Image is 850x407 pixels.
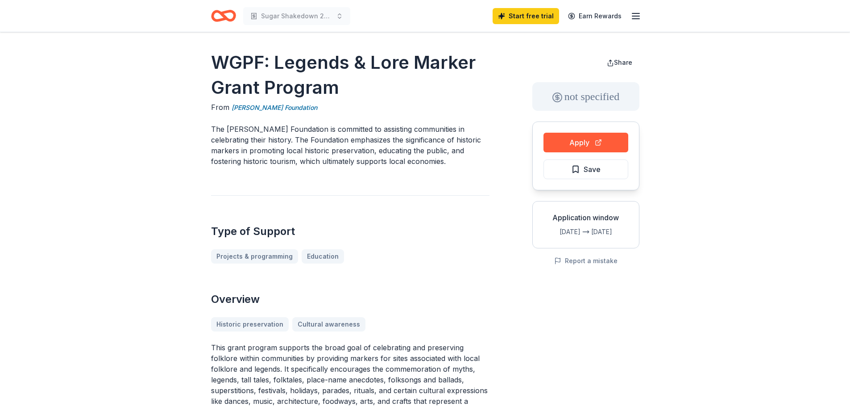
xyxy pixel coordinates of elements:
[211,124,489,167] p: The [PERSON_NAME] Foundation is committed to assisting communities in celebrating their history. ...
[493,8,559,24] a: Start free trial
[554,256,618,266] button: Report a mistake
[614,59,632,66] span: Share
[243,7,350,25] button: Sugar Shakedown 2024
[211,249,298,264] a: Projects & programming
[232,102,317,113] a: [PERSON_NAME] Foundation
[591,227,632,237] div: [DATE]
[563,8,627,24] a: Earn Rewards
[302,249,344,264] a: Education
[543,133,628,152] button: Apply
[261,11,332,21] span: Sugar Shakedown 2024
[540,227,580,237] div: [DATE]
[211,102,489,113] div: From
[543,159,628,179] button: Save
[584,164,601,175] span: Save
[211,292,489,306] h2: Overview
[540,212,632,223] div: Application window
[600,54,639,71] button: Share
[211,5,236,26] a: Home
[532,82,639,111] div: not specified
[211,224,489,239] h2: Type of Support
[211,50,489,100] h1: WGPF: Legends & Lore Marker Grant Program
